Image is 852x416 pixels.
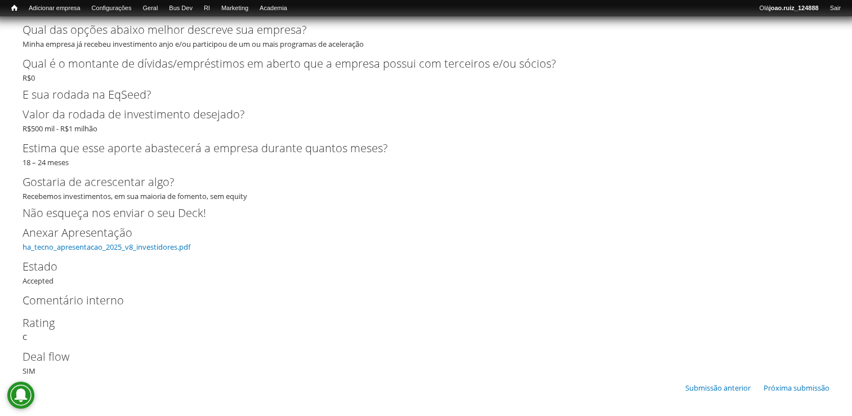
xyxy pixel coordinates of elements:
[23,89,829,100] h2: E sua rodada na EqSeed?
[753,3,824,14] a: Olájoao.ruiz_124888
[23,55,811,72] label: Qual é o montante de dívidas/empréstimos em aberto que a empresa possui com terceiros e/ou sócios?
[163,3,198,14] a: Bus Dev
[11,4,17,12] span: Início
[23,348,811,365] label: Deal flow
[23,3,86,14] a: Adicionar empresa
[23,315,829,343] div: C
[824,3,846,14] a: Sair
[6,3,23,14] a: Início
[137,3,163,14] a: Geral
[769,5,819,11] strong: joao.ruiz_124888
[685,383,751,393] a: Submissão anterior
[23,258,811,275] label: Estado
[198,3,216,14] a: RI
[23,174,811,191] label: Gostaria de acrescentar algo?
[23,348,829,377] div: SIM
[23,292,811,309] label: Comentário interno
[23,224,811,241] label: Anexar Apresentação
[23,315,811,331] label: Rating
[23,174,829,202] div: Recebemos investimentos, em sua maioria de fomento, sem equity
[23,106,811,123] label: Valor da rodada de investimento desejado?
[86,3,137,14] a: Configurações
[23,106,829,134] div: R$500 mil - R$1 milhão
[216,3,254,14] a: Marketing
[23,140,829,168] div: 18 – 24 meses
[23,207,829,219] h2: Não esqueça nos enviar o seu Deck!
[764,383,829,393] a: Próxima submissão
[23,242,190,252] a: ha_tecno_apresentacao_2025_v8_investidores.pdf
[23,140,811,157] label: Estima que esse aporte abastecerá a empresa durante quantos meses?
[23,55,829,83] div: R$0
[23,21,811,38] label: Qual das opções abaixo melhor descreve sua empresa?
[23,258,829,286] div: Accepted
[254,3,293,14] a: Academia
[23,21,829,50] div: Minha empresa já recebeu investimento anjo e/ou participou de um ou mais programas de aceleração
